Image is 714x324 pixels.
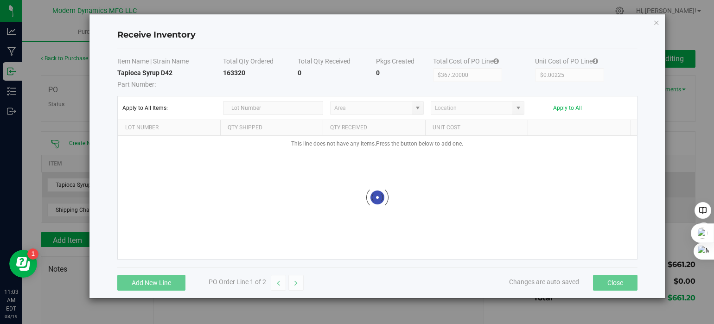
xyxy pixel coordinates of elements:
[223,101,324,115] input: Lot Number
[553,105,582,111] button: Apply to All
[323,120,425,136] th: Qty Received
[593,275,637,291] button: Close
[425,120,528,136] th: Unit Cost
[118,120,220,136] th: Lot Number
[220,120,323,136] th: Qty Shipped
[117,29,637,41] h4: Receive Inventory
[117,57,223,68] th: Item Name | Strain Name
[209,278,266,286] span: PO Order Line 1 of 2
[509,278,579,286] span: Changes are auto-saved
[122,105,216,111] span: Apply to All Items:
[376,69,380,76] strong: 0
[117,275,185,291] button: Add New Line
[9,250,37,278] iframe: Resource center
[298,69,301,76] strong: 0
[223,57,298,68] th: Total Qty Ordered
[653,17,660,28] button: Close modal
[433,57,535,68] th: Total Cost of PO Line
[593,58,598,64] i: Specifying a total cost will update all item costs.
[376,57,433,68] th: Pkgs Created
[27,248,38,260] iframe: Resource center unread badge
[298,57,376,68] th: Total Qty Received
[535,57,637,68] th: Unit Cost of PO Line
[493,58,499,64] i: Specifying a total cost will update all item costs.
[223,69,245,76] strong: 163320
[117,81,156,88] span: Part Number:
[117,69,172,76] strong: Tapioca Syrup D42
